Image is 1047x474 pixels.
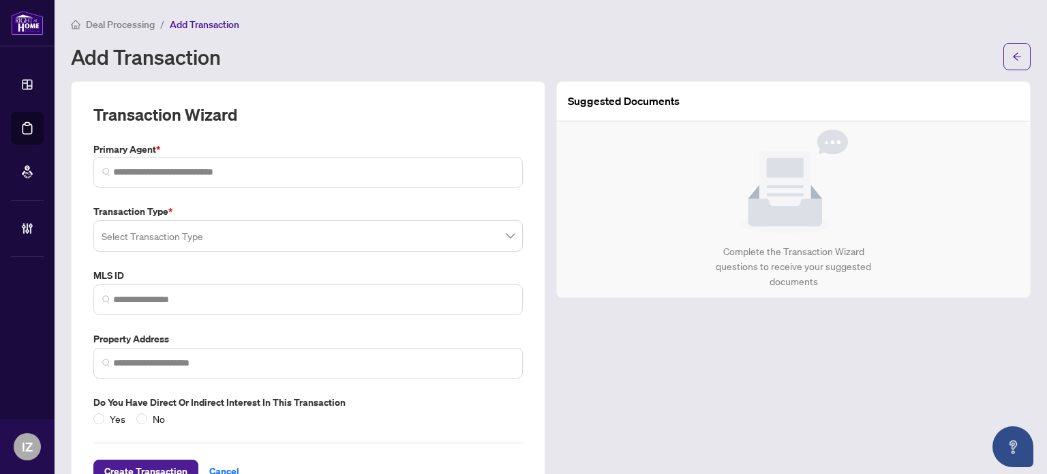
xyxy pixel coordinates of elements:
span: No [147,411,170,426]
label: Primary Agent [93,142,523,157]
button: Open asap [992,426,1033,467]
span: IZ [22,437,33,456]
img: logo [11,10,44,35]
span: home [71,20,80,29]
span: Add Transaction [170,18,239,31]
img: search_icon [102,359,110,367]
h2: Transaction Wizard [93,104,237,125]
span: arrow-left [1012,52,1022,61]
img: search_icon [102,168,110,176]
div: Complete the Transaction Wizard questions to receive your suggested documents [701,244,886,289]
span: Deal Processing [86,18,155,31]
img: search_icon [102,295,110,303]
label: Property Address [93,331,523,346]
span: Yes [104,411,131,426]
h1: Add Transaction [71,46,221,68]
label: MLS ID [93,268,523,283]
label: Do you have direct or indirect interest in this transaction [93,395,523,410]
img: Null State Icon [739,130,848,233]
article: Suggested Documents [568,93,680,110]
li: / [160,16,164,32]
label: Transaction Type [93,204,523,219]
